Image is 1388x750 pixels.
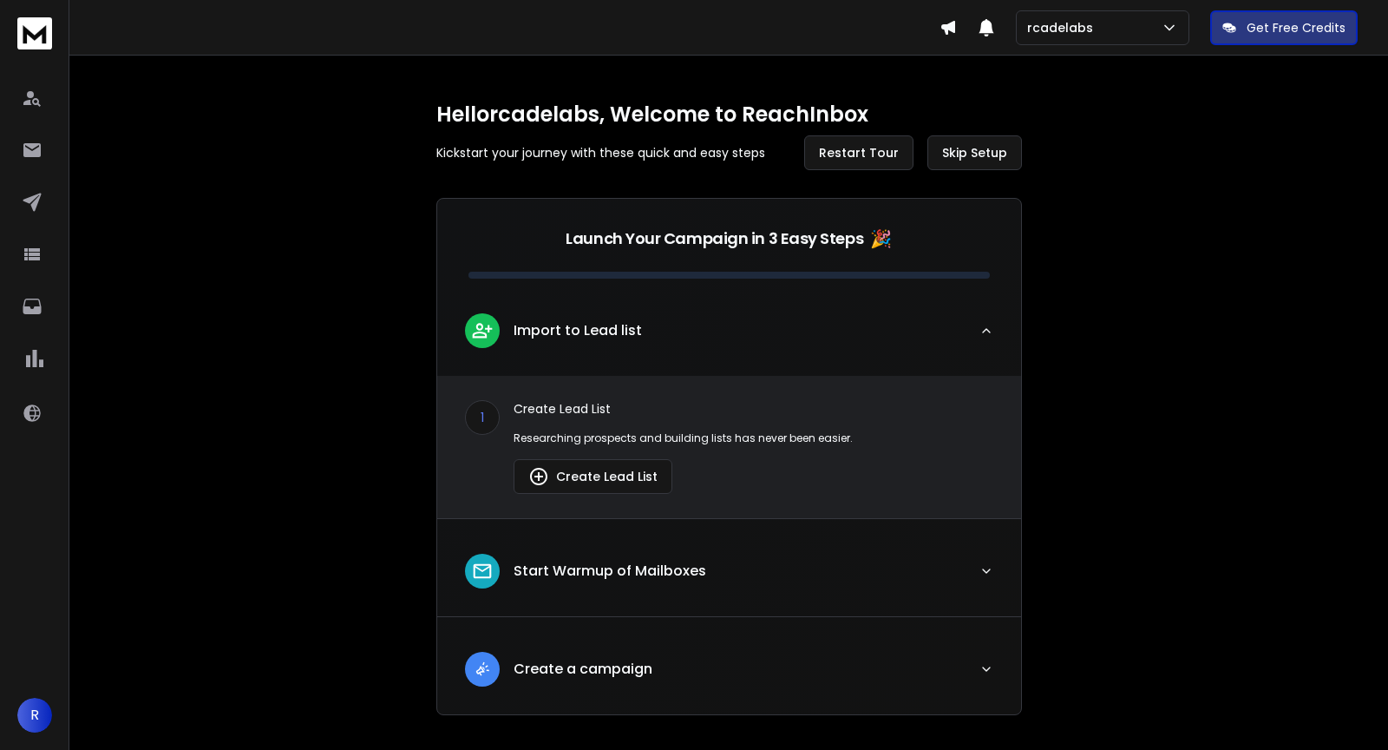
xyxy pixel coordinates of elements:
[436,144,765,161] p: Kickstart your journey with these quick and easy steps
[437,638,1021,714] button: leadCreate a campaign
[514,459,672,494] button: Create Lead List
[514,320,642,341] p: Import to Lead list
[1210,10,1358,45] button: Get Free Credits
[436,101,1022,128] h1: Hello rcadelabs , Welcome to ReachInbox
[471,319,494,341] img: lead
[566,227,863,251] p: Launch Your Campaign in 3 Easy Steps
[514,659,652,680] p: Create a campaign
[465,400,500,435] div: 1
[17,17,52,49] img: logo
[514,561,706,582] p: Start Warmup of Mailboxes
[437,299,1021,376] button: leadImport to Lead list
[942,144,1007,161] span: Skip Setup
[514,400,993,418] p: Create Lead List
[1247,19,1345,36] p: Get Free Credits
[17,698,52,733] button: R
[927,135,1022,170] button: Skip Setup
[471,658,494,680] img: lead
[870,227,892,251] span: 🎉
[804,135,913,170] button: Restart Tour
[471,560,494,582] img: lead
[437,540,1021,616] button: leadStart Warmup of Mailboxes
[528,466,549,487] img: lead
[437,376,1021,518] div: leadImport to Lead list
[514,431,993,445] p: Researching prospects and building lists has never been easier.
[1027,19,1100,36] p: rcadelabs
